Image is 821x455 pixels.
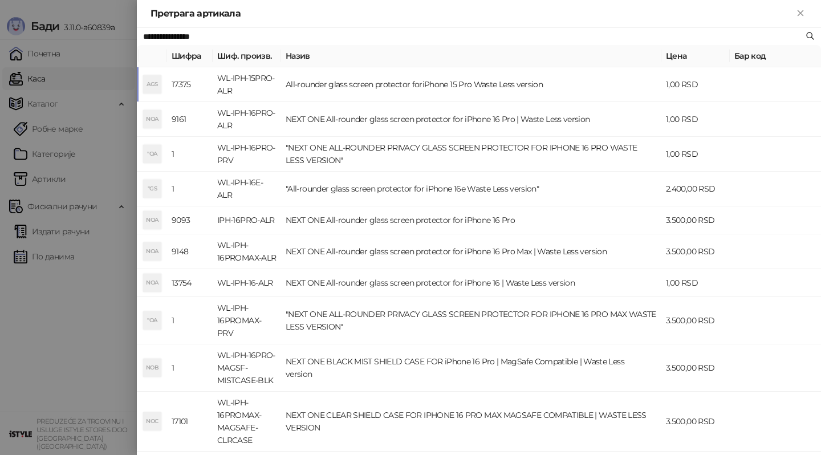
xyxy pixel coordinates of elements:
[167,206,213,234] td: 9093
[661,67,730,102] td: 1,00 RSD
[213,392,281,452] td: WL-IPH-16PROMAX-MAGSAFE-CLRCASE
[281,269,661,297] td: NEXT ONE All-rounder glass screen protector for iPhone 16 | Waste Less version
[167,297,213,344] td: 1
[661,137,730,172] td: 1,00 RSD
[143,242,161,261] div: NOA
[167,137,213,172] td: 1
[213,102,281,137] td: WL-IPH-16PRO- ALR
[281,234,661,269] td: NEXT ONE All-rounder glass screen protector for iPhone 16 Pro Max | Waste Less version
[281,137,661,172] td: "NEXT ONE ALL-ROUNDER PRIVACY GLASS SCREEN PROTECTOR FOR IPHONE 16 PRO WASTE LESS VERSION"
[281,206,661,234] td: NEXT ONE All-rounder glass screen protector for iPhone 16 Pro
[213,206,281,234] td: IPH-16PRO-ALR
[213,137,281,172] td: WL-IPH-16PRO-PRV
[794,7,807,21] button: Close
[213,67,281,102] td: WL-IPH-15PRO-ALR
[661,172,730,206] td: 2.400,00 RSD
[661,392,730,452] td: 3.500,00 RSD
[661,234,730,269] td: 3.500,00 RSD
[661,297,730,344] td: 3.500,00 RSD
[167,172,213,206] td: 1
[730,45,821,67] th: Бар код
[281,67,661,102] td: All-rounder glass screen protector foriPhone 15 Pro Waste Less version
[143,412,161,430] div: NOC
[281,344,661,392] td: NEXT ONE BLACK MIST SHIELD CASE FOR iPhone 16 Pro | MagSafe Compatible | Waste Less version
[143,110,161,128] div: NOA
[143,180,161,198] div: "GS
[213,344,281,392] td: WL-IPH-16PRO-MAGSF-MISTCASE-BLK
[213,45,281,67] th: Шиф. произв.
[661,269,730,297] td: 1,00 RSD
[213,269,281,297] td: WL-IPH-16-ALR
[213,297,281,344] td: WL-IPH-16PROMAX-PRV
[167,269,213,297] td: 13754
[167,67,213,102] td: 17375
[167,102,213,137] td: 9161
[167,344,213,392] td: 1
[143,211,161,229] div: NOA
[213,172,281,206] td: WL-IPH-16E-ALR
[143,359,161,377] div: NOB
[281,297,661,344] td: "NEXT ONE ALL-ROUNDER PRIVACY GLASS SCREEN PROTECTOR FOR IPHONE 16 PRO MAX WASTE LESS VERSION"
[281,392,661,452] td: NEXT ONE CLEAR SHIELD CASE FOR IPHONE 16 PRO MAX MAGSAFE COMPATIBLE | WASTE LESS VERSION
[151,7,794,21] div: Претрага артикала
[143,145,161,163] div: "OA
[167,234,213,269] td: 9148
[213,234,281,269] td: WL-IPH-16PROMAX-ALR
[661,45,730,67] th: Цена
[661,344,730,392] td: 3.500,00 RSD
[143,75,161,94] div: AGS
[167,45,213,67] th: Шифра
[661,102,730,137] td: 1,00 RSD
[143,274,161,292] div: NOA
[281,45,661,67] th: Назив
[281,172,661,206] td: "All-rounder glass screen protector for iPhone 16e Waste Less version"
[281,102,661,137] td: NEXT ONE All-rounder glass screen protector for iPhone 16 Pro | Waste Less version
[661,206,730,234] td: 3.500,00 RSD
[143,311,161,330] div: "OA
[167,392,213,452] td: 17101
